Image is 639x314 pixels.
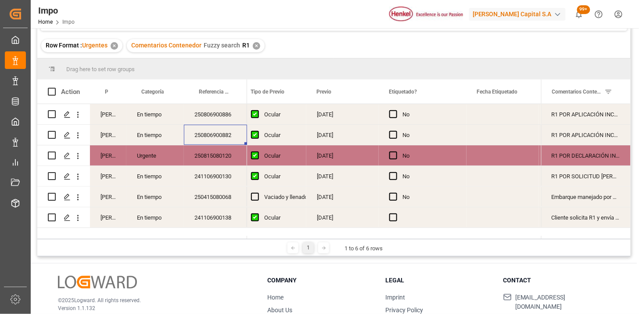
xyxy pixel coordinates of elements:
span: Urgentes [82,42,108,49]
div: Embarque manejado por BU: LAUNDRY, el día del despacho se solicita cambio a BU: ADHESIVOS, por lo... [541,187,631,207]
div: Press SPACE to select this row. [37,166,247,187]
div: [PERSON_NAME] Capital S.A [469,8,566,21]
span: Row Format : [46,42,82,49]
div: [PERSON_NAME] [90,104,126,124]
p: © 2025 Logward. All rights reserved. [58,296,246,304]
span: Drag here to set row groups [66,66,135,72]
a: Privacy Policy [385,307,423,314]
div: No [402,166,456,187]
div: Vaciado y llenado [264,187,308,207]
div: Press SPACE to select this row. [541,104,631,125]
div: R1 POR APLICACIÓN INCORRECTA DE REGALIAS [541,104,631,124]
span: Persona responsable de seguimiento [105,89,108,95]
div: [PERSON_NAME] [90,207,126,227]
div: No [402,146,456,166]
div: 241106900130 [184,166,247,186]
button: [PERSON_NAME] Capital S.A [469,6,569,22]
a: Home [268,294,284,301]
img: Logward Logo [58,276,137,289]
div: 250806900882 [184,125,247,145]
div: Ocular [264,105,296,125]
div: [PERSON_NAME] [90,166,126,186]
span: Categoría [141,89,164,95]
span: R1 [242,42,250,49]
div: Urgente [126,145,184,166]
div: ✕ [253,42,260,50]
div: En tiempo [126,187,184,207]
div: En tiempo [126,166,184,186]
div: Impo [38,4,75,17]
button: show 100 new notifications [569,4,589,24]
a: Home [38,19,53,25]
div: [PERSON_NAME] [90,145,126,166]
span: Fuzzy search [204,42,240,49]
div: ✕ [111,42,118,50]
a: About Us [268,307,293,314]
div: Ocular [264,208,296,228]
div: En tiempo [126,125,184,145]
div: R1 POR SOLICITUD [PERSON_NAME] (SE RECTIFICA C Y FACTURA) [541,166,631,186]
span: Fecha Etiquetado [477,89,517,95]
span: [EMAIL_ADDRESS][DOMAIN_NAME] [515,293,610,311]
div: 1 [303,242,314,253]
div: 250815080120 [184,145,247,166]
div: Press SPACE to select this row. [37,104,247,125]
div: Press SPACE to select this row. [541,125,631,145]
div: R1 POR APLICACIÓN INCORRECTA DE REGALIAS [541,125,631,145]
div: Press SPACE to select this row. [541,187,631,207]
div: [PERSON_NAME] [90,187,126,207]
span: Etiquetado? [389,89,417,95]
span: Comentarios Contenedor [552,89,601,95]
div: [DATE] [306,207,379,227]
div: Ocular [264,146,296,166]
div: No [402,105,456,125]
span: Comentarios Contenedor [131,42,201,49]
div: [DATE] [306,187,379,207]
div: No [402,125,456,145]
div: 241106900138 [184,207,247,227]
div: [PERSON_NAME] [90,125,126,145]
div: Press SPACE to select this row. [541,145,631,166]
div: Ocular [264,125,296,145]
div: Press SPACE to select this row. [37,187,247,207]
div: Press SPACE to select this row. [37,125,247,145]
div: Press SPACE to select this row. [541,166,631,187]
div: En tiempo [126,104,184,124]
div: [DATE] [306,166,379,186]
h3: Contact [503,276,610,285]
a: Imprint [385,294,405,301]
span: Previo [316,89,331,95]
div: 1 to 6 of 6 rows [345,244,383,253]
div: Ocular [264,166,296,187]
p: Version 1.1.132 [58,304,246,312]
img: Henkel%20logo.jpg_1689854090.jpg [389,7,463,22]
div: [DATE] [306,125,379,145]
span: Tipo de Previo [251,89,284,95]
div: R1 POR DECLARACIÓN INCORRECTA DE REGALIAS [541,145,631,166]
div: No [402,187,456,207]
div: 250415080068 [184,187,247,207]
div: [DATE] [306,145,379,166]
h3: Company [268,276,374,285]
h3: Legal [385,276,492,285]
span: 99+ [577,5,590,14]
div: Cliente solicita R1 y envía factura final por temas de PO correcta. [541,207,631,227]
div: Press SPACE to select this row. [37,145,247,166]
div: Press SPACE to select this row. [37,207,247,228]
div: 250806900886 [184,104,247,124]
button: Help Center [589,4,609,24]
span: Referencia Leschaco [199,89,229,95]
div: En tiempo [126,207,184,227]
div: Action [61,88,80,96]
div: Press SPACE to select this row. [541,207,631,228]
div: [DATE] [306,104,379,124]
